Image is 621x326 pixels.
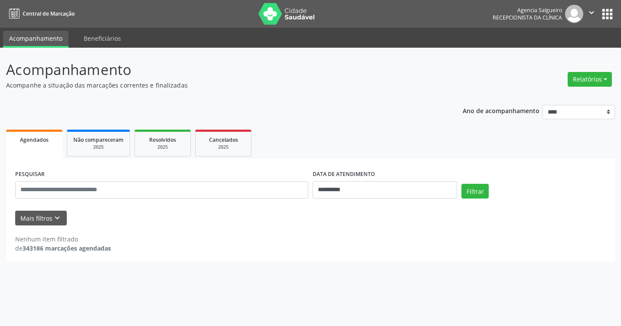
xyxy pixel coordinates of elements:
div: 2025 [202,144,245,150]
button: Mais filtroskeyboard_arrow_down [15,211,67,226]
button: Filtrar [461,184,489,199]
i:  [587,8,596,17]
span: Não compareceram [73,136,124,143]
a: Beneficiários [78,31,127,46]
p: Acompanhe a situação das marcações correntes e finalizadas [6,81,432,90]
div: de [15,244,111,253]
button:  [583,5,600,23]
a: Acompanhamento [3,31,69,48]
p: Acompanhamento [6,59,432,81]
i: keyboard_arrow_down [52,213,62,223]
span: Cancelados [209,136,238,143]
button: apps [600,7,615,22]
a: Central de Marcação [6,7,75,21]
img: img [565,5,583,23]
span: Agendados [20,136,49,143]
label: DATA DE ATENDIMENTO [313,168,375,181]
div: 2025 [73,144,124,150]
button: Relatórios [568,72,612,87]
div: Nenhum item filtrado [15,235,111,244]
span: Central de Marcação [23,10,75,17]
div: 2025 [141,144,184,150]
div: Agencia Salgueiro [493,7,562,14]
span: Resolvidos [149,136,176,143]
label: PESQUISAR [15,168,45,181]
strong: 343186 marcações agendadas [23,244,111,252]
span: Recepcionista da clínica [493,14,562,21]
p: Ano de acompanhamento [463,105,539,116]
